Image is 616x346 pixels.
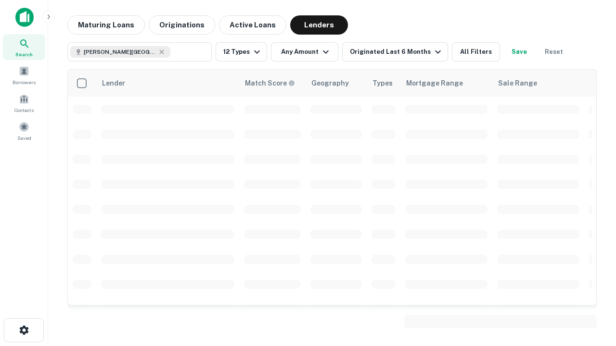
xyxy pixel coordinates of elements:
button: Reset [539,42,569,62]
iframe: Chat Widget [568,238,616,284]
button: Originated Last 6 Months [342,42,448,62]
th: Types [367,70,400,97]
button: Maturing Loans [67,15,145,35]
span: Borrowers [13,78,36,86]
button: Any Amount [271,42,338,62]
span: Search [15,50,33,58]
a: Borrowers [3,62,45,88]
th: Capitalize uses an advanced AI algorithm to match your search with the best lender. The match sco... [239,70,306,97]
a: Contacts [3,90,45,116]
button: Originations [149,15,215,35]
th: Sale Range [492,70,584,97]
button: 12 Types [216,42,267,62]
th: Mortgage Range [400,70,492,97]
button: Save your search to get updates of matches that match your search criteria. [504,42,535,62]
span: Saved [17,134,31,142]
div: Geography [311,77,349,89]
button: All Filters [452,42,500,62]
th: Lender [96,70,239,97]
a: Saved [3,118,45,144]
div: Mortgage Range [406,77,463,89]
div: Capitalize uses an advanced AI algorithm to match your search with the best lender. The match sco... [245,78,295,88]
h6: Match Score [245,78,293,88]
a: Search [3,34,45,60]
div: Originated Last 6 Months [350,46,444,58]
div: Lender [102,77,125,89]
span: Contacts [14,106,34,114]
button: Lenders [290,15,348,35]
div: Types [372,77,393,89]
img: capitalize-icon.png [15,8,34,27]
button: Active Loans [219,15,286,35]
th: Geography [306,70,367,97]
div: Sale Range [498,77,537,89]
span: [PERSON_NAME][GEOGRAPHIC_DATA], [GEOGRAPHIC_DATA] [84,48,156,56]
